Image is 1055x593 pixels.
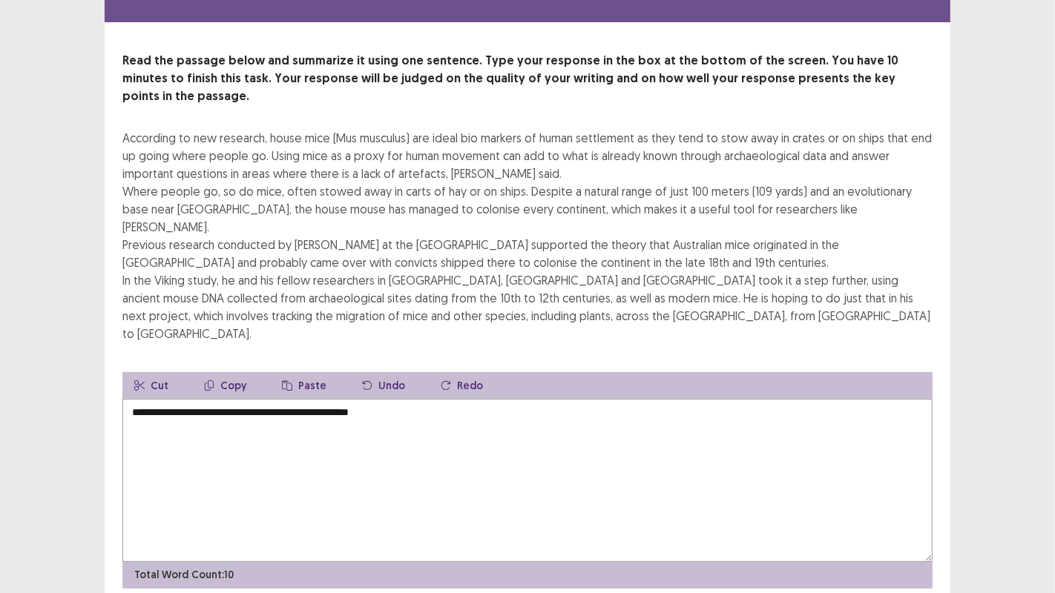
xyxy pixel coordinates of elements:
[192,372,258,399] button: Copy
[134,567,234,583] p: Total Word Count: 10
[429,372,495,399] button: Redo
[122,52,933,105] p: Read the passage below and summarize it using one sentence. Type your response in the box at the ...
[270,372,338,399] button: Paste
[350,372,417,399] button: Undo
[122,129,933,342] div: According to new research, house mice (Mus musculus) are ideal bio markers of human settlement as...
[122,372,180,399] button: Cut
